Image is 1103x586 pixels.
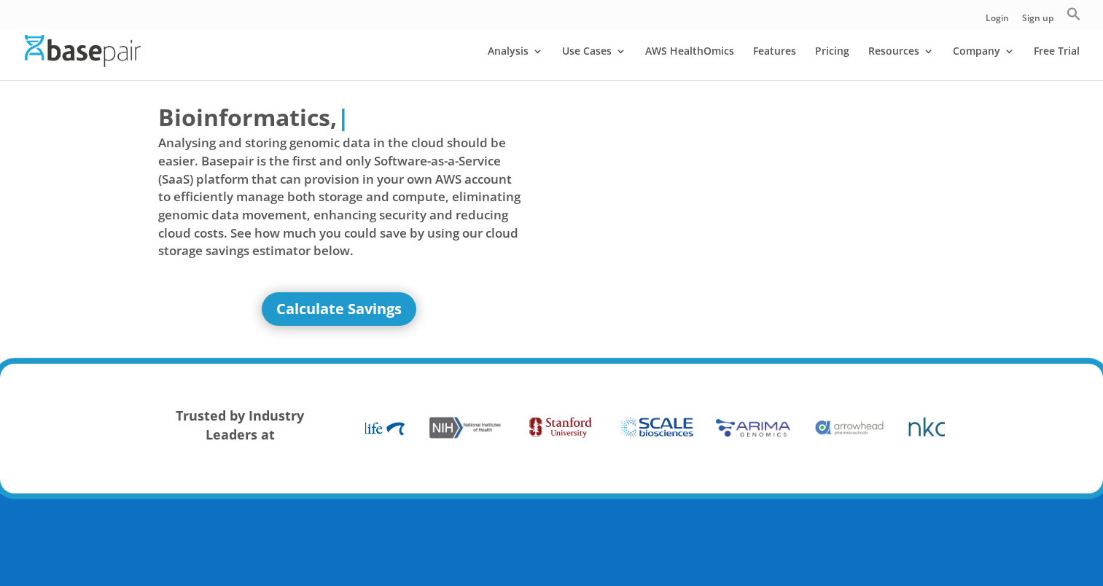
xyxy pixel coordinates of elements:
svg: Search [1067,7,1081,21]
a: Free Trial [1034,46,1080,80]
a: Sign up [1022,14,1053,29]
a: Company [953,46,1015,80]
a: Pricing [815,46,849,80]
a: Search Icon Link [1067,7,1081,29]
a: Calculate Savings [262,292,416,326]
a: Analysis [488,46,543,80]
img: Basepair [25,35,141,66]
span: | [337,101,350,133]
a: Features [753,46,796,80]
a: Use Cases [562,46,626,80]
strong: Trusted by Industry Leaders at [176,407,304,443]
a: Resources [868,46,934,80]
span: Bioinformatics, [158,101,337,134]
a: AWS HealthOmics [645,46,734,80]
span: Analysing and storing genomic data in the cloud should be easier. Basepair is the first and only ... [158,134,521,259]
a: Login [986,14,1009,29]
iframe: Basepair - NGS Analysis Simplified [563,101,926,305]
